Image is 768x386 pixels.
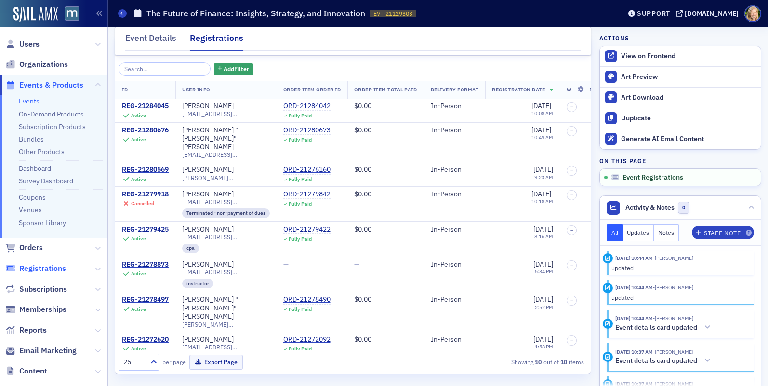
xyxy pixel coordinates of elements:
span: With Printed E-Materials [567,86,642,93]
div: Activity [603,352,613,362]
button: [DOMAIN_NAME] [676,10,742,17]
span: Natalie Antonakas [653,284,693,291]
span: – [570,168,573,174]
button: Export Page [189,355,243,370]
div: Terminated - non-payment of dues [182,208,270,218]
a: Dashboard [19,164,51,173]
a: Content [5,366,47,376]
span: – [570,104,573,110]
a: Events & Products [5,80,83,90]
span: [DATE] [531,190,551,198]
div: cpa [182,244,199,253]
div: ORD-21279842 [283,190,331,199]
a: ORD-21272092 [283,335,331,344]
div: REG-21280676 [122,126,169,135]
time: 10:08 AM [531,110,553,116]
a: ORD-21280673 [283,126,331,135]
div: Fully Paid [289,176,312,182]
h4: On this page [599,156,761,165]
a: [PERSON_NAME] "[PERSON_NAME]" [PERSON_NAME] [182,296,270,321]
span: Order Item Order ID [283,86,341,93]
div: Active [131,235,146,242]
div: In-Person [431,126,479,135]
span: Order Item Total Paid [354,86,417,93]
div: In-Person [431,296,479,304]
span: $0.00 [354,165,371,174]
a: [PERSON_NAME] [182,260,234,269]
time: 8/22/2025 10:44 AM [615,315,653,322]
span: — [283,260,289,269]
span: $0.00 [354,225,371,233]
span: Natalie Antonakas [653,315,693,322]
span: [PERSON_NAME][EMAIL_ADDRESS][PERSON_NAME][DOMAIN_NAME] [182,321,270,328]
a: [PERSON_NAME] [182,190,234,199]
time: 5:34 PM [535,268,553,275]
a: Organizations [5,59,68,70]
span: 0 [678,202,690,214]
span: Users [19,39,40,50]
a: SailAMX [13,7,58,22]
a: [PERSON_NAME] [182,225,234,234]
span: [DATE] [533,225,553,233]
strong: 10 [533,358,543,366]
div: Update [603,253,613,263]
span: [DATE] [533,335,553,344]
a: [PERSON_NAME] [182,102,234,111]
div: Fully Paid [289,113,312,119]
span: – [570,192,573,198]
div: Support [637,9,670,18]
a: Events [19,97,40,105]
h4: Actions [599,34,629,42]
div: Active [131,176,146,182]
a: ORD-21279422 [283,225,331,234]
a: Art Preview [600,67,761,87]
div: Staff Note [704,231,741,236]
a: Bundles [19,135,44,143]
div: Fully Paid [289,137,312,143]
span: Profile [744,5,761,22]
div: View on Frontend [621,52,756,61]
span: [DATE] [533,295,553,304]
button: Event details card updated [615,356,714,366]
a: Art Download [600,87,761,108]
button: Duplicate [600,108,761,129]
span: Email Marketing [19,346,77,356]
div: instructor [182,279,213,288]
a: ORD-21276160 [283,166,331,174]
a: REG-21278497 [122,296,169,304]
div: [PERSON_NAME] "[PERSON_NAME]" [PERSON_NAME] [182,126,270,152]
span: [EMAIL_ADDRESS][DOMAIN_NAME] [182,110,270,117]
div: In-Person [431,102,479,111]
span: Activity & Notes [625,203,675,213]
span: ID [122,86,128,93]
span: – [570,298,573,304]
div: [PERSON_NAME] [182,166,234,174]
a: [PERSON_NAME] [182,335,234,344]
span: [DATE] [531,126,551,134]
div: Showing out of items [436,358,584,366]
span: – [570,263,573,269]
a: REG-21284045 [122,102,169,111]
span: Registrations [19,263,66,274]
span: Natalie Antonakas [653,348,693,355]
span: Event Registrations [622,173,683,182]
div: Active [131,136,146,142]
a: Subscriptions [5,284,67,295]
h1: The Future of Finance: Insights, Strategy, and Innovation [146,8,365,19]
time: 8:16 AM [534,233,553,240]
span: – [570,338,573,344]
img: SailAMX [65,6,79,21]
span: Registration Date [492,86,545,93]
span: [EMAIL_ADDRESS][DOMAIN_NAME] [182,198,270,206]
div: Update [603,283,613,293]
span: [DATE] [533,165,553,174]
div: Active [131,112,146,118]
button: Generate AI Email Content [600,129,761,149]
a: Other Products [19,147,65,156]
